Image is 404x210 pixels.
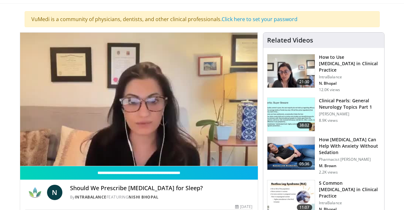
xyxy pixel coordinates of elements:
[319,200,380,206] p: IntraBalance
[319,87,340,92] p: 12.0K views
[319,163,380,168] p: M. Brown
[70,185,253,192] h4: Should We Prescribe [MEDICAL_DATA] for Sleep?
[20,33,258,166] video-js: Video Player
[319,180,380,199] h3: 5 Common [MEDICAL_DATA] in Clinical Practice
[47,185,62,200] a: N
[319,97,380,110] h3: Clinical Pearls: General Neurology Topics Part 1
[319,136,380,156] h3: How [MEDICAL_DATA] Can Help With Anxiety Without Sedation
[319,157,380,162] p: Pharmacist [PERSON_NAME]
[222,16,297,23] a: Click here to set your password
[297,122,312,128] span: 38:02
[70,194,253,200] div: By FEATURING
[267,54,315,88] img: 662646f3-24dc-48fd-91cb-7f13467e765c.150x105_q85_crop-smart_upscale.jpg
[129,194,158,200] a: Nishi Bhopal
[319,112,380,117] p: [PERSON_NAME]
[319,118,338,123] p: 8.9K views
[319,54,380,73] h3: How to Use [MEDICAL_DATA] in Clinical Practice
[25,11,380,27] div: VuMedi is a community of physicians, dentists, and other clinical professionals.
[319,74,380,80] p: IntraBalance
[267,137,315,170] img: 7bfe4765-2bdb-4a7e-8d24-83e30517bd33.150x105_q85_crop-smart_upscale.jpg
[297,161,312,167] span: 05:36
[267,97,380,131] a: 38:02 Clinical Pearls: General Neurology Topics Part 1 [PERSON_NAME] 8.9K views
[235,204,252,210] div: [DATE]
[75,194,107,200] a: IntraBalance
[267,36,313,44] h4: Related Videos
[319,170,338,175] p: 2.2K views
[297,79,312,85] span: 21:30
[319,81,380,86] p: N. Bhopal
[267,98,315,131] img: 91ec4e47-6cc3-4d45-a77d-be3eb23d61cb.150x105_q85_crop-smart_upscale.jpg
[267,54,380,92] a: 21:30 How to Use [MEDICAL_DATA] in Clinical Practice IntraBalance N. Bhopal 12.0K views
[25,185,44,200] img: IntraBalance
[267,136,380,175] a: 05:36 How [MEDICAL_DATA] Can Help With Anxiety Without Sedation Pharmacist [PERSON_NAME] M. Brown...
